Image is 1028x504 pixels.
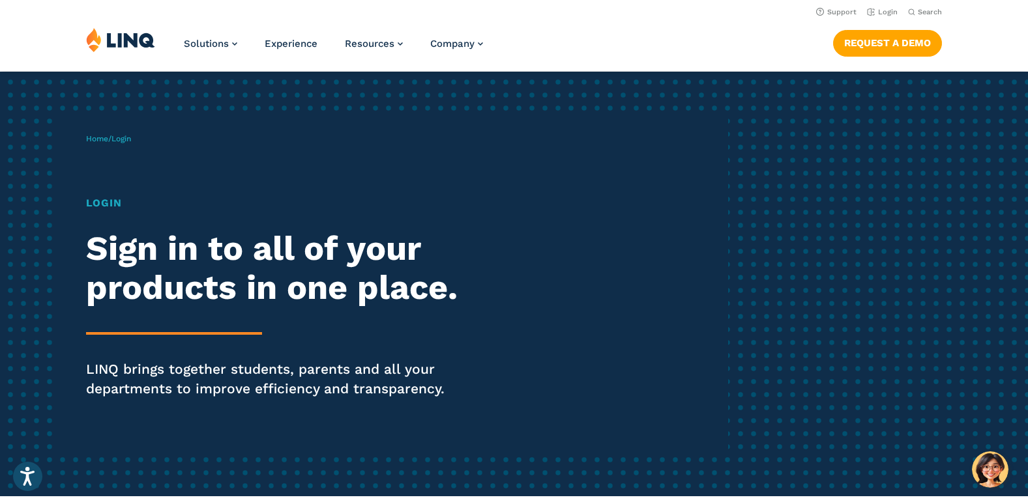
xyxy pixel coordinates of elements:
[86,359,482,399] p: LINQ brings together students, parents and all your departments to improve efficiency and transpa...
[184,27,483,70] nav: Primary Navigation
[111,134,131,143] span: Login
[86,134,131,143] span: /
[184,38,229,49] span: Solutions
[86,27,155,52] img: LINQ | K‑12 Software
[86,195,482,211] h1: Login
[816,8,857,16] a: Support
[833,27,942,56] nav: Button Navigation
[345,38,394,49] span: Resources
[908,7,942,17] button: Open Search Bar
[86,229,482,307] h2: Sign in to all of your products in one place.
[833,30,942,56] a: Request a Demo
[918,8,942,16] span: Search
[430,38,475,49] span: Company
[265,38,317,49] a: Experience
[86,134,108,143] a: Home
[867,8,898,16] a: Login
[345,38,403,49] a: Resources
[184,38,237,49] a: Solutions
[430,38,483,49] a: Company
[972,451,1008,488] button: Hello, have a question? Let’s chat.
